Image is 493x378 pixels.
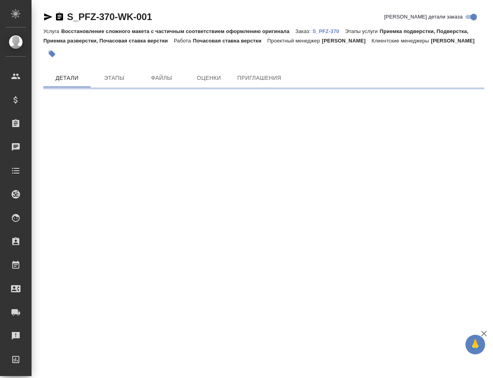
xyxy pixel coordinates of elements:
p: Работа [174,38,193,44]
p: Почасовая ставка верстки [193,38,268,44]
p: Этапы услуги [345,28,380,34]
span: Этапы [95,73,133,83]
p: Заказ: [296,28,313,34]
span: Оценки [190,73,228,83]
button: Скопировать ссылку [55,12,64,22]
span: Детали [48,73,86,83]
span: [PERSON_NAME] детали заказа [384,13,463,21]
p: Проектный менеджер [267,38,322,44]
p: Восстановление сложного макета с частичным соответствием оформлению оригинала [61,28,295,34]
p: [PERSON_NAME] [322,38,372,44]
button: 🙏 [465,335,485,354]
p: Клиентские менеджеры [372,38,431,44]
button: Скопировать ссылку для ЯМессенджера [43,12,53,22]
span: 🙏 [469,336,482,353]
p: [PERSON_NAME] [431,38,480,44]
a: S_PFZ-370-WK-001 [67,11,152,22]
span: Приглашения [237,73,281,83]
span: Файлы [143,73,180,83]
a: S_PFZ-370 [313,28,345,34]
button: Добавить тэг [43,45,61,63]
p: Услуга [43,28,61,34]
